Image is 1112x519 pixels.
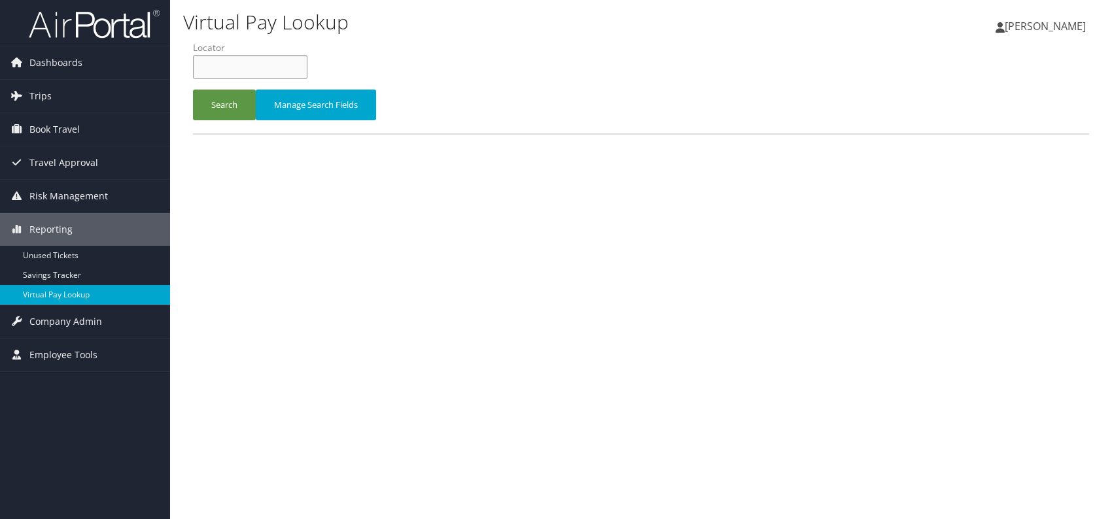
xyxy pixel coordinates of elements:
h1: Virtual Pay Lookup [183,8,793,36]
span: Book Travel [29,113,80,146]
span: Reporting [29,213,73,246]
span: [PERSON_NAME] [1005,19,1086,33]
span: Company Admin [29,305,102,338]
a: [PERSON_NAME] [996,7,1099,46]
span: Risk Management [29,180,108,212]
img: airportal-logo.png [29,8,160,39]
span: Travel Approval [29,146,98,179]
span: Dashboards [29,46,82,79]
button: Manage Search Fields [256,90,376,120]
span: Trips [29,80,52,112]
button: Search [193,90,256,120]
span: Employee Tools [29,339,97,371]
label: Locator [193,41,317,54]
